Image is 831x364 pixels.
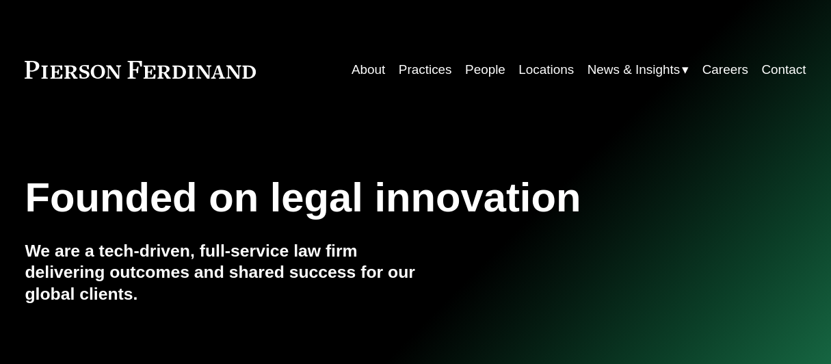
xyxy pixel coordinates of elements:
a: Careers [702,57,748,83]
a: People [465,57,505,83]
h4: We are a tech-driven, full-service law firm delivering outcomes and shared success for our global... [25,240,415,304]
a: Locations [518,57,574,83]
a: About [352,57,385,83]
h1: Founded on legal innovation [25,174,676,221]
a: folder dropdown [588,57,689,83]
a: Contact [761,57,806,83]
span: News & Insights [588,58,681,81]
a: Practices [399,57,452,83]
